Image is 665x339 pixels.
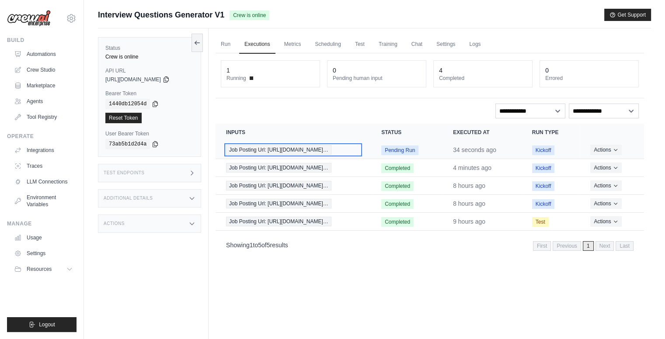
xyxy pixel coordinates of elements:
nav: Pagination [533,241,634,251]
span: 1 [583,241,594,251]
label: API URL [105,67,194,74]
span: Kickoff [532,181,555,191]
a: View execution details for Job Posting Url [226,163,360,173]
span: Interview Questions Generator V1 [98,9,224,21]
a: View execution details for Job Posting Url [226,145,360,155]
button: Actions for execution [590,198,621,209]
span: Pending Run [381,145,418,155]
div: Manage [7,220,77,227]
span: Logout [39,321,55,328]
code: 73ab5b1d2d4a [105,139,150,149]
a: View execution details for Job Posting Url [226,199,360,208]
span: First [533,241,551,251]
span: Kickoff [532,145,555,155]
a: Metrics [279,35,306,54]
button: Actions for execution [590,163,621,173]
span: Job Posting Url: [URL][DOMAIN_NAME]… [226,163,331,173]
span: Job Posting Url: [URL][DOMAIN_NAME]… [226,145,331,155]
time: September 4, 2025 at 01:01 IST [453,200,485,207]
span: Previous [553,241,581,251]
button: Actions for execution [590,180,621,191]
th: Status [371,124,442,141]
div: 4 [439,66,442,75]
label: Bearer Token [105,90,194,97]
div: Operate [7,133,77,140]
span: Next [595,241,614,251]
a: Executions [239,35,275,54]
span: Completed [381,181,414,191]
label: User Bearer Token [105,130,194,137]
th: Executed at [442,124,522,141]
span: Running [226,75,246,82]
span: Completed [381,217,414,227]
a: Run [216,35,236,54]
span: 5 [258,242,261,249]
a: Integrations [10,143,77,157]
span: Kickoff [532,199,555,209]
span: Job Posting Url: [URL][DOMAIN_NAME]… [226,199,331,208]
a: Training [373,35,403,54]
time: September 4, 2025 at 08:49 IST [453,164,491,171]
span: Job Posting Url: [URL][DOMAIN_NAME]… [226,181,331,190]
section: Crew executions table [216,124,644,256]
dt: Completed [439,75,527,82]
iframe: Chat Widget [621,297,665,339]
th: Inputs [216,124,371,141]
a: Marketplace [10,79,77,93]
label: Status [105,45,194,52]
span: [URL][DOMAIN_NAME] [105,76,161,83]
a: Agents [10,94,77,108]
a: Crew Studio [10,63,77,77]
dt: Pending human input [333,75,421,82]
span: Completed [381,163,414,173]
p: Showing to of results [226,241,288,249]
div: Crew is online [105,53,194,60]
button: Resources [10,262,77,276]
button: Actions for execution [590,216,621,227]
a: LLM Connections [10,175,77,189]
div: 1 [226,66,230,75]
h3: Test Endpoints [104,170,145,176]
dt: Errored [545,75,633,82]
button: Actions for execution [590,145,621,155]
a: Usage [10,231,77,245]
a: Scheduling [310,35,346,54]
a: Test [350,35,370,54]
div: 0 [333,66,336,75]
a: Chat [406,35,428,54]
span: Crew is online [230,10,269,20]
span: Job Posting Url: [URL][DOMAIN_NAME]… [226,217,331,226]
time: September 4, 2025 at 00:09 IST [453,218,485,225]
th: Run Type [522,124,580,141]
a: View execution details for Job Posting Url [226,217,360,226]
span: 1 [250,242,253,249]
a: Settings [431,35,460,54]
time: September 4, 2025 at 08:52 IST [453,146,496,153]
button: Get Support [604,9,651,21]
span: Last [616,241,634,251]
a: View execution details for Job Posting Url [226,181,360,190]
button: Logout [7,317,77,332]
span: 5 [267,242,270,249]
h3: Actions [104,221,125,226]
span: Kickoff [532,163,555,173]
span: Test [532,217,549,227]
a: Tool Registry [10,110,77,124]
nav: Pagination [216,234,644,256]
h3: Additional Details [104,196,153,201]
div: 0 [545,66,549,75]
span: Completed [381,199,414,209]
a: Reset Token [105,113,142,123]
a: Automations [10,47,77,61]
a: Logs [464,35,486,54]
img: Logo [7,10,51,27]
span: Resources [27,266,52,273]
code: 1440db12054d [105,99,150,109]
a: Settings [10,246,77,260]
a: Environment Variables [10,190,77,211]
time: September 4, 2025 at 01:04 IST [453,182,485,189]
div: Build [7,37,77,44]
a: Traces [10,159,77,173]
